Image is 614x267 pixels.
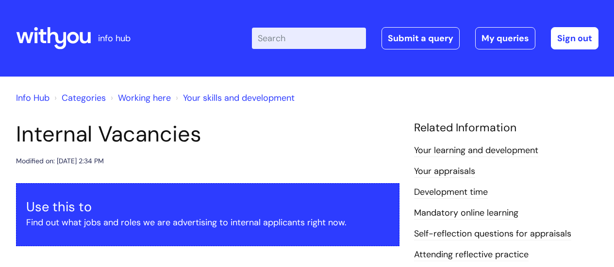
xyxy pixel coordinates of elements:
a: Development time [414,186,488,199]
p: info hub [98,31,131,46]
li: Your skills and development [173,90,295,106]
div: | - [252,27,598,49]
a: Mandatory online learning [414,207,518,220]
a: Your learning and development [414,144,538,157]
a: Attending reflective practice [414,249,529,261]
h1: Internal Vacancies [16,121,399,147]
input: Search [252,28,366,49]
a: Sign out [551,27,598,49]
a: Submit a query [382,27,460,49]
a: Info Hub [16,92,50,104]
a: Self-reflection questions for appraisals [414,228,571,240]
a: My queries [475,27,535,49]
li: Solution home [52,90,106,106]
div: Modified on: [DATE] 2:34 PM [16,155,104,167]
a: Categories [62,92,106,104]
a: Your skills and development [183,92,295,104]
a: Working here [118,92,171,104]
h3: Use this to [26,199,389,215]
li: Working here [108,90,171,106]
h4: Related Information [414,121,598,135]
a: Your appraisals [414,165,475,178]
p: Find out what jobs and roles we are advertising to internal applicants right now. [26,215,389,230]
